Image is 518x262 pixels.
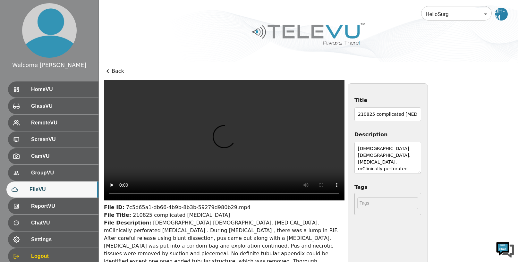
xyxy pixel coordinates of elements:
span: RemoteVU [31,119,93,127]
div: RemoteVU [8,115,98,131]
strong: File Description: [104,220,151,226]
img: Chat Widget [496,240,515,259]
img: profile.png [22,3,77,58]
div: ChatVU [8,215,98,231]
span: GroupVU [31,169,93,177]
label: Title [354,97,421,104]
div: Welcome [PERSON_NAME] [12,61,86,69]
span: FileVU [30,186,93,193]
textarea: [DEMOGRAPHIC_DATA] [DEMOGRAPHIC_DATA]. [MEDICAL_DATA]. mClinically perforated [MEDICAL_DATA] . Du... [354,142,421,174]
div: HomeVU [8,81,98,97]
div: CamVU [8,148,98,164]
span: HomeVU [31,86,93,93]
label: Tags [354,183,421,191]
span: GlassVU [31,102,93,110]
div: JH-M [495,8,508,21]
label: Description [354,131,421,139]
span: Logout [31,252,93,260]
p: Back [104,67,513,75]
div: ReportVU [8,198,98,214]
div: ScreenVU [8,131,98,148]
strong: File ID: [104,204,124,210]
div: HelloSurg [421,5,492,23]
div: GroupVU [8,165,98,181]
div: FileVU [6,182,98,198]
span: CamVU [31,152,93,160]
div: 7c5d65a1-db66-4b9b-8b3b-59279d980b29.mp4 [104,204,344,211]
span: ChatVU [31,219,93,227]
img: Logo [251,21,366,47]
div: 210825 complicated [MEDICAL_DATA] [104,211,344,219]
span: ReportVU [31,202,93,210]
strong: File Title: [104,212,131,218]
input: Tags [357,197,418,209]
div: Settings [8,232,98,248]
span: ScreenVU [31,136,93,143]
input: Title [354,107,421,121]
span: Settings [31,236,93,243]
div: GlassVU [8,98,98,114]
